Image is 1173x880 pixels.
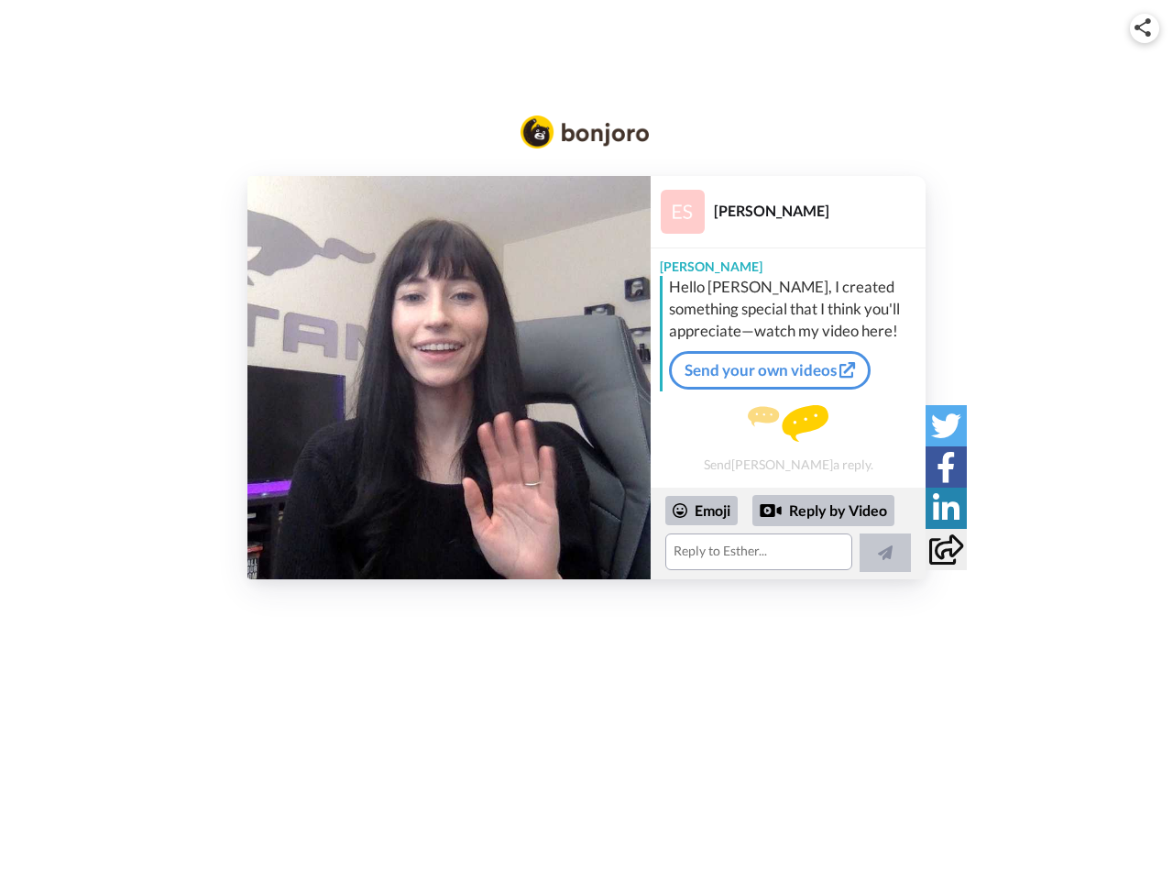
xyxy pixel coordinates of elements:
div: Emoji [665,496,738,525]
img: Profile Image [661,190,705,234]
div: [PERSON_NAME] [651,248,926,276]
img: message.svg [748,405,828,442]
img: d7a795ee-bb0d-498a-8cd5-81fc00d8cefe-thumb.jpg [247,176,651,579]
img: ic_share.svg [1135,18,1151,37]
div: Hello [PERSON_NAME], I created something special that I think you'll appreciate—watch my video here! [669,276,921,342]
img: Bonjoro Logo [521,115,649,148]
div: [PERSON_NAME] [714,202,925,219]
div: Reply by Video [760,500,782,522]
a: Send your own videos [669,351,871,390]
div: Reply by Video [752,495,894,526]
div: Send [PERSON_NAME] a reply. [651,399,926,478]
